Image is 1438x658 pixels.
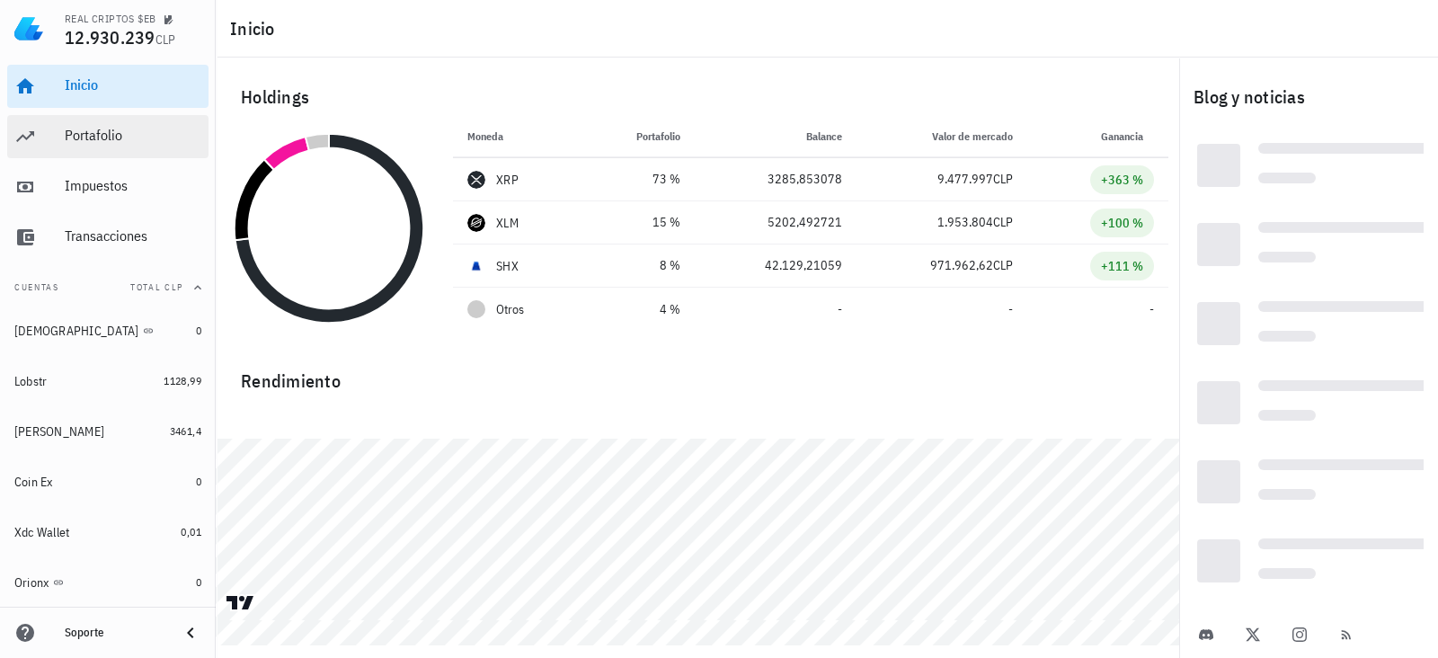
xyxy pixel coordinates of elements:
a: [PERSON_NAME] 3461,4 [7,410,209,453]
div: Rendimiento [226,352,1168,396]
div: +100 % [1101,214,1143,232]
div: Loading... [1258,301,1438,317]
div: SHX-icon [467,257,485,275]
div: [PERSON_NAME] [14,424,104,440]
div: REAL CRIPTOS $EB [65,12,155,26]
th: Balance [695,115,857,158]
span: 0,01 [181,525,201,538]
div: Loading... [1258,252,1316,268]
div: 15 % [598,213,680,232]
span: 1.953.804 [937,214,993,230]
span: - [1008,301,1013,317]
div: Loading... [1197,381,1240,424]
div: Loading... [1258,459,1438,476]
span: 9.477.997 [937,171,993,187]
div: Loading... [1258,410,1316,426]
span: 3461,4 [170,424,201,438]
span: CLP [155,31,176,48]
div: 5202,492721 [709,213,842,232]
div: XLM-icon [467,214,485,232]
div: Xdc Wallet [14,525,70,540]
div: Impuestos [65,177,201,194]
div: +111 % [1101,257,1143,275]
span: Total CLP [130,281,183,293]
span: 0 [196,324,201,337]
span: 12.930.239 [65,25,155,49]
span: Ganancia [1101,129,1154,143]
span: CLP [993,214,1013,230]
div: Soporte [65,626,165,640]
span: Otros [496,300,524,319]
div: Loading... [1197,460,1240,503]
div: Loading... [1197,144,1240,187]
div: Loading... [1258,538,1438,555]
span: 1128,99 [164,374,201,387]
span: 0 [196,575,201,589]
th: Moneda [453,115,583,158]
div: Loading... [1258,222,1438,238]
div: Loading... [1258,380,1438,396]
div: avatar [1388,14,1416,43]
div: 4 % [598,300,680,319]
div: Transacciones [65,227,201,245]
a: Coin Ex 0 [7,460,209,503]
div: Loading... [1258,331,1316,347]
span: 0 [196,475,201,488]
a: Inicio [7,65,209,108]
div: 8 % [598,256,680,275]
a: Charting by TradingView [225,594,256,611]
span: CLP [993,257,1013,273]
div: [DEMOGRAPHIC_DATA] [14,324,139,339]
th: Valor de mercado [857,115,1026,158]
div: Inicio [65,76,201,93]
a: Portafolio [7,115,209,158]
div: Loading... [1197,302,1240,345]
span: CLP [993,171,1013,187]
div: XLM [496,214,519,232]
button: CuentasTotal CLP [7,266,209,309]
div: Loading... [1258,173,1316,189]
div: 3285,853078 [709,170,842,189]
th: Portafolio [583,115,695,158]
div: +363 % [1101,171,1143,189]
div: Coin Ex [14,475,53,490]
div: Loading... [1258,568,1316,584]
a: Xdc Wallet 0,01 [7,511,209,554]
div: Loading... [1197,223,1240,266]
a: Lobstr 1128,99 [7,360,209,403]
span: - [838,301,842,317]
div: Lobstr [14,374,48,389]
a: [DEMOGRAPHIC_DATA] 0 [7,309,209,352]
div: Holdings [226,68,1168,126]
a: Impuestos [7,165,209,209]
div: Loading... [1258,489,1316,505]
a: Transacciones [7,216,209,259]
h1: Inicio [230,14,282,43]
span: 971.962,62 [930,257,993,273]
div: XRP-icon [467,171,485,189]
div: 73 % [598,170,680,189]
div: Loading... [1197,539,1240,582]
div: Portafolio [65,127,201,144]
div: XRP [496,171,519,189]
div: 42.129,21059 [709,256,842,275]
img: LedgiFi [14,14,43,43]
div: Loading... [1258,143,1438,159]
div: Orionx [14,575,49,591]
span: - [1150,301,1154,317]
div: SHX [496,257,519,275]
div: Blog y noticias [1179,68,1438,126]
a: Orionx 0 [7,561,209,604]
